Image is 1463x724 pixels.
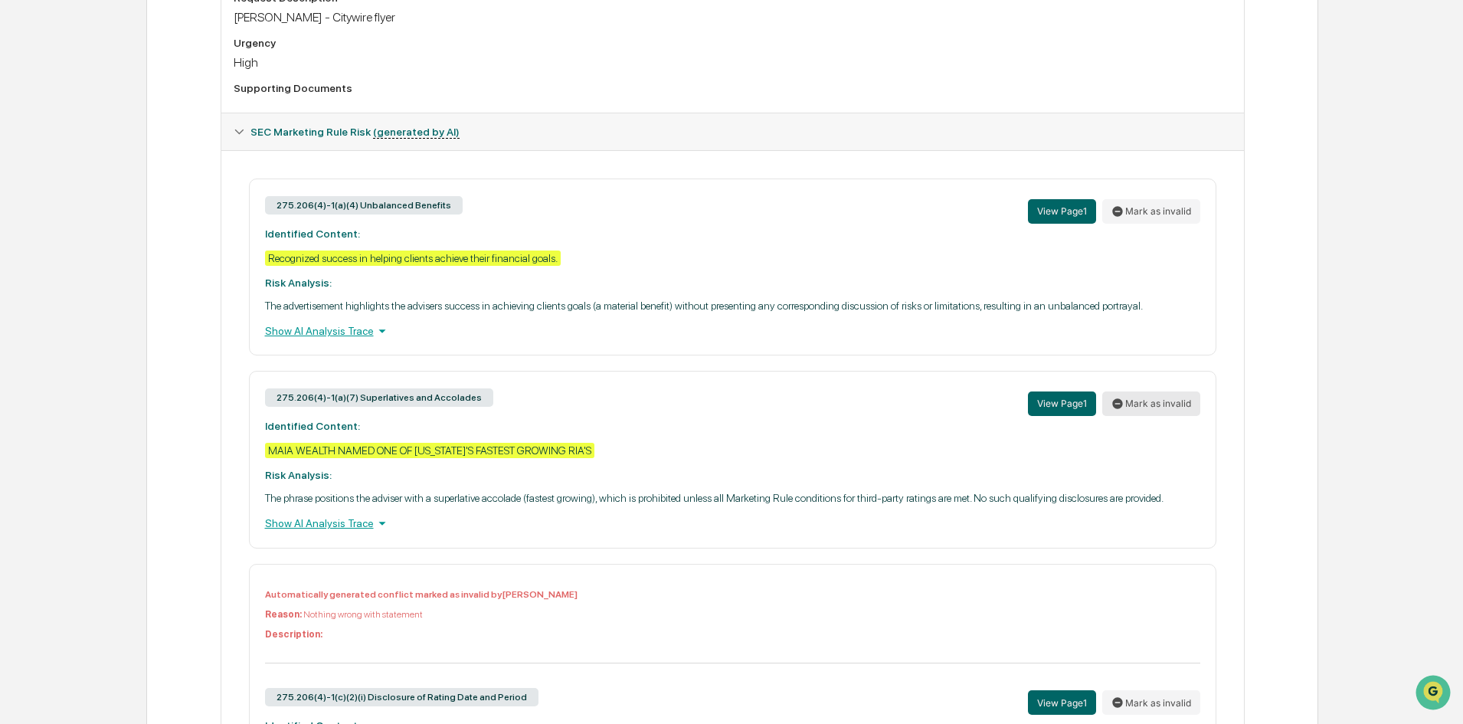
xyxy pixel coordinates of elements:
div: 275.206(4)-1(a)(4) Unbalanced Benefits [265,196,463,215]
strong: Identified Content: [265,228,360,240]
p: The phrase positions the adviser with a superlative accolade (fastest growing), which is prohibit... [265,492,1200,504]
img: 1746055101610-c473b297-6a78-478c-a979-82029cc54cd1 [15,117,43,145]
span: Pylon [152,260,185,271]
div: Start new chat [52,117,251,133]
a: 🗄️Attestations [105,187,196,215]
p: Automatically generated conflict marked as invalid by [PERSON_NAME] [265,589,1200,600]
button: Mark as invalid [1102,199,1200,224]
div: We're available if you need us! [52,133,194,145]
div: Supporting Documents [234,82,1232,94]
button: View Page1 [1028,391,1096,416]
div: SEC Marketing Rule Risk (generated by AI) [221,113,1244,150]
div: [PERSON_NAME] - Citywire flyer [234,10,1232,25]
div: 🗄️ [111,195,123,207]
button: Start new chat [260,122,279,140]
span: Attestations [126,193,190,208]
b: Reason: [265,609,302,620]
p: The advertisement highlights the advisers success in achieving clients goals (a material benefit)... [265,300,1200,312]
span: SEC Marketing Rule Risk [250,126,460,138]
b: Description: [265,629,322,640]
div: Urgency [234,37,1232,49]
p: How can we help? [15,32,279,57]
div: 🔎 [15,224,28,236]
div: Recognized success in helping clients achieve their financial goals. [265,251,561,266]
strong: Risk Analysis: [265,277,332,289]
a: Powered byPylon [108,259,185,271]
button: View Page1 [1028,690,1096,715]
span: Data Lookup [31,222,97,238]
iframe: Open customer support [1414,673,1455,715]
button: View Page1 [1028,199,1096,224]
a: 🔎Data Lookup [9,216,103,244]
span: Preclearance [31,193,99,208]
div: MAIA WEALTH NAMED ONE OF [US_STATE]'S FASTEST GROWING RIA'S [265,443,594,458]
p: Nothing wrong with statement [265,609,1200,620]
a: 🖐️Preclearance [9,187,105,215]
strong: Identified Content: [265,420,360,432]
div: 🖐️ [15,195,28,207]
u: (generated by AI) [373,126,460,139]
strong: Risk Analysis: [265,469,332,481]
div: Show AI Analysis Trace [265,515,1200,532]
button: Mark as invalid [1102,690,1200,715]
div: 275.206(4)-1(a)(7) Superlatives and Accolades [265,388,493,407]
input: Clear [40,70,253,86]
div: 275.206(4)-1(c)(2)(i) Disclosure of Rating Date and Period [265,688,538,706]
button: Mark as invalid [1102,391,1200,416]
div: High [234,55,1232,70]
div: Show AI Analysis Trace [265,323,1200,339]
